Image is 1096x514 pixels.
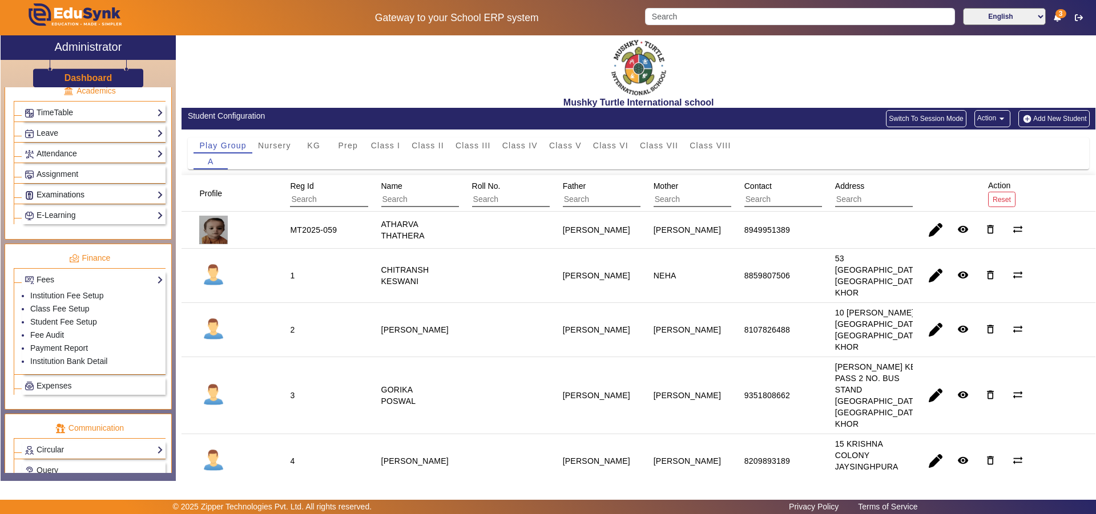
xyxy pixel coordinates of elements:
span: Mother [654,181,679,191]
img: finance.png [69,253,79,264]
input: Search [654,192,756,207]
div: MT2025-059 [290,224,337,236]
a: Fee Audit [30,330,64,339]
span: Address [835,181,864,191]
img: Assignments.png [25,171,34,179]
img: profile.png [199,315,228,344]
staff-with-status: GORIKA POSWAL [381,385,416,406]
button: Reset [988,192,1016,207]
span: Class II [412,141,444,149]
a: Expenses [25,379,163,392]
img: Payroll.png [25,382,34,390]
img: Support-tickets.png [25,467,34,475]
div: NEHA [654,270,676,281]
staff-with-status: CHITRANSH KESWANI [381,265,429,286]
a: Class Fee Setup [30,304,90,313]
p: Communication [14,422,166,434]
div: Roll No. [468,176,589,211]
a: Terms of Service [852,499,923,514]
span: Name [381,181,402,191]
span: KG [307,141,320,149]
mat-icon: remove_red_eye [957,389,969,400]
a: Privacy Policy [783,499,844,514]
div: 3 [290,390,295,401]
mat-icon: sync_alt [1012,389,1024,400]
input: Search [744,192,847,207]
img: 1e6a7432-eec3-4f5f-b620-ecdb046e52cc [199,216,228,244]
div: Profile [195,183,236,204]
h3: Dashboard [65,72,112,83]
img: academic.png [63,86,74,96]
span: Class VI [593,141,628,149]
span: Class I [371,141,401,149]
div: [PERSON_NAME] [654,324,721,335]
a: Administrator [1,35,176,60]
span: Prep [338,141,358,149]
div: Contact [740,176,861,211]
div: [PERSON_NAME] [563,224,630,236]
span: Contact [744,181,772,191]
span: Roll No. [472,181,501,191]
p: Academics [14,85,166,97]
mat-icon: delete_outline [985,389,996,400]
div: 53 [GEOGRAPHIC_DATA] [GEOGRAPHIC_DATA] KHOR [835,253,921,298]
div: [PERSON_NAME] [563,324,630,335]
p: © 2025 Zipper Technologies Pvt. Ltd. All rights reserved. [173,501,372,513]
div: 1 [290,270,295,281]
img: add-new-student.png [1021,114,1033,124]
span: Profile [199,189,222,198]
a: Payment Report [30,343,88,353]
mat-icon: sync_alt [1012,323,1024,335]
input: Search [563,192,665,207]
div: 4 [290,455,295,467]
span: Class III [456,141,491,149]
div: 10 [PERSON_NAME][GEOGRAPHIC_DATA] [GEOGRAPHIC_DATA] KHOR [835,307,921,353]
h5: Gateway to your School ERP system [280,12,633,24]
div: 8107826488 [744,324,790,335]
div: 15 KRISHNA COLONY JAYSINGHPURA KHOR [835,438,900,484]
a: Query [25,464,163,477]
staff-with-status: [PERSON_NAME] [381,456,449,466]
span: Class VIII [690,141,731,149]
mat-icon: delete_outline [985,269,996,281]
mat-icon: sync_alt [1012,224,1024,235]
div: 8209893189 [744,455,790,467]
a: Institution Bank Detail [30,357,107,366]
div: [PERSON_NAME] [563,455,630,467]
div: 9351808662 [744,390,790,401]
div: [PERSON_NAME] [654,390,721,401]
div: Reg Id [286,176,406,211]
span: Query [37,466,58,475]
span: Class V [549,141,582,149]
div: [PERSON_NAME] [563,390,630,401]
span: A [208,157,214,165]
div: Address [831,176,952,211]
input: Search [381,192,483,207]
img: profile.png [199,261,228,290]
div: 8949951389 [744,224,790,236]
mat-icon: delete_outline [985,224,996,235]
button: Add New Student [1018,110,1089,127]
div: 8859807506 [744,270,790,281]
div: Action [984,175,1020,211]
div: [PERSON_NAME] [654,455,721,467]
span: Expenses [37,381,71,390]
div: [PERSON_NAME] [563,270,630,281]
div: 2 [290,324,295,335]
img: f2cfa3ea-8c3d-4776-b57d-4b8cb03411bc [610,38,667,97]
div: [PERSON_NAME] KE PASS 2 NO. BUS STAND [GEOGRAPHIC_DATA] [GEOGRAPHIC_DATA] KHOR [835,361,921,430]
img: profile.png [199,447,228,475]
span: Nursery [258,141,291,149]
span: Class IV [502,141,538,149]
span: Class VII [640,141,678,149]
div: [PERSON_NAME] [654,224,721,236]
input: Search [835,192,937,207]
span: Play Group [199,141,247,149]
img: communication.png [55,423,66,434]
staff-with-status: ATHARVA THATHERA [381,220,425,240]
span: Reg Id [290,181,313,191]
span: Assignment [37,169,78,179]
a: Assignment [25,168,163,181]
mat-icon: remove_red_eye [957,269,969,281]
h2: Administrator [55,40,122,54]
